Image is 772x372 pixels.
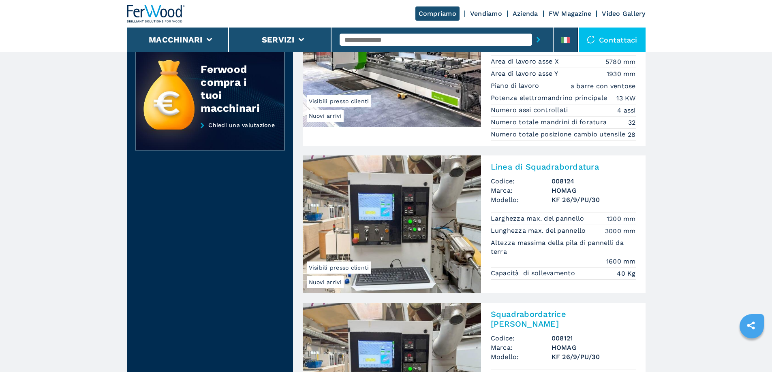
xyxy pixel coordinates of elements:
[616,94,635,103] em: 13 KW
[605,57,636,66] em: 5780 mm
[491,334,552,343] span: Codice:
[491,69,560,78] p: Area di lavoro asse Y
[491,162,636,172] h2: Linea di Squadrabordatura
[491,118,609,127] p: Numero totale mandrini di foratura
[491,214,586,223] p: Larghezza max. del pannello
[127,5,185,23] img: Ferwood
[307,95,371,107] span: Visibili presso clienti
[262,35,295,45] button: Servizi
[607,69,636,79] em: 1930 mm
[491,343,552,352] span: Marca:
[307,110,344,122] span: Nuovi arrivi
[549,10,592,17] a: FW Magazine
[491,106,570,115] p: Numero assi controllati
[552,186,636,195] h3: HOMAG
[470,10,502,17] a: Vendiamo
[491,176,552,186] span: Codice:
[571,81,636,91] em: a barre con ventose
[135,122,285,151] a: Chiedi una valutazione
[579,28,646,52] div: Contattaci
[606,257,636,266] em: 1600 mm
[552,176,636,186] h3: 008124
[491,309,636,329] h2: Squadrabordatrice [PERSON_NAME]
[513,10,538,17] a: Azienda
[491,186,552,195] span: Marca:
[307,276,344,288] span: Nuovi arrivi
[738,336,766,366] iframe: Chat
[552,334,636,343] h3: 008121
[605,226,636,236] em: 3000 mm
[303,155,646,293] a: Linea di Squadrabordatura HOMAG KF 26/9/PU/30Nuovi arriviVisibili presso clientiLinea di Squadrab...
[307,261,371,274] span: Visibili presso clienti
[741,315,761,336] a: sharethis
[552,195,636,204] h3: KF 26/9/PU/30
[491,352,552,361] span: Modello:
[491,238,636,257] p: Altezza massima della pila di pannelli da terra
[149,35,203,45] button: Macchinari
[552,352,636,361] h3: KF 26/9/PU/30
[628,130,636,139] em: 28
[491,195,552,204] span: Modello:
[628,118,636,127] em: 32
[607,214,636,223] em: 1200 mm
[491,226,588,235] p: Lunghezza max. del pannello
[617,269,635,278] em: 40 Kg
[491,81,541,90] p: Piano di lavoro
[491,94,609,102] p: Potenza elettromandrino principale
[532,30,545,49] button: submit-button
[552,343,636,352] h3: HOMAG
[201,63,268,115] div: Ferwood compra i tuoi macchinari
[602,10,645,17] a: Video Gallery
[491,57,561,66] p: Area di lavoro asse X
[491,269,577,278] p: Capacità di sollevamento
[617,106,636,115] em: 4 assi
[491,130,628,139] p: Numero totale posizione cambio utensile
[303,155,481,293] img: Linea di Squadrabordatura HOMAG KF 26/9/PU/30
[587,36,595,44] img: Contattaci
[415,6,460,21] a: Compriamo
